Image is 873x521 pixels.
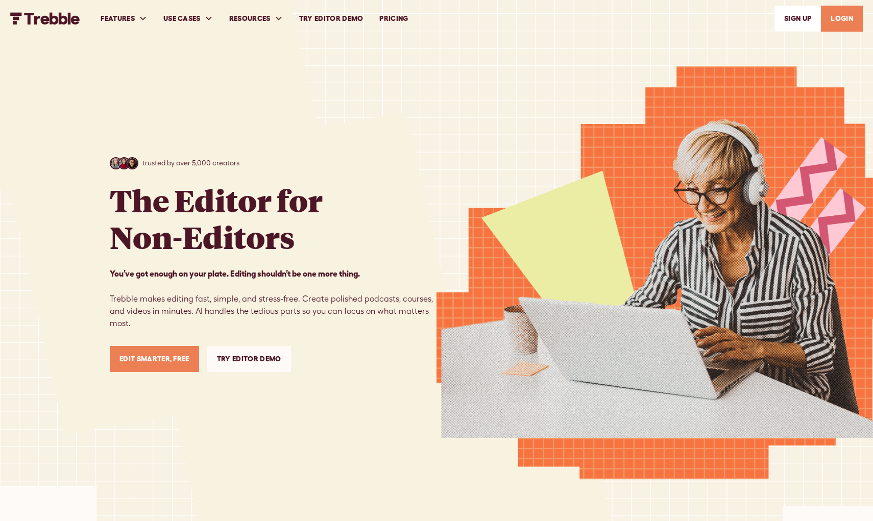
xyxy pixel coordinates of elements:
div: USE CASES [163,13,201,24]
div: FEATURES [92,1,155,36]
p: Trebble makes editing fast, simple, and stress-free. Create polished podcasts, courses, and video... [110,267,436,330]
p: trusted by over 5,000 creators [142,158,239,168]
a: LOGIN [821,6,863,32]
a: PRICING [371,1,416,36]
div: RESOURCES [221,1,291,36]
a: SIGn UP [774,6,821,32]
div: FEATURES [101,13,135,24]
h1: The Editor for Non-Editors [110,182,323,255]
a: Try Editor Demo [207,346,291,372]
div: RESOURCES [229,13,271,24]
img: Trebble FM Logo [10,12,80,24]
strong: You’ve got enough on your plate. Editing shouldn’t be one more thing. ‍ [110,269,360,278]
a: Edit Smarter, Free [110,346,199,372]
div: USE CASES [155,1,221,36]
a: Try Editor Demo [291,1,372,36]
a: home [10,12,80,24]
